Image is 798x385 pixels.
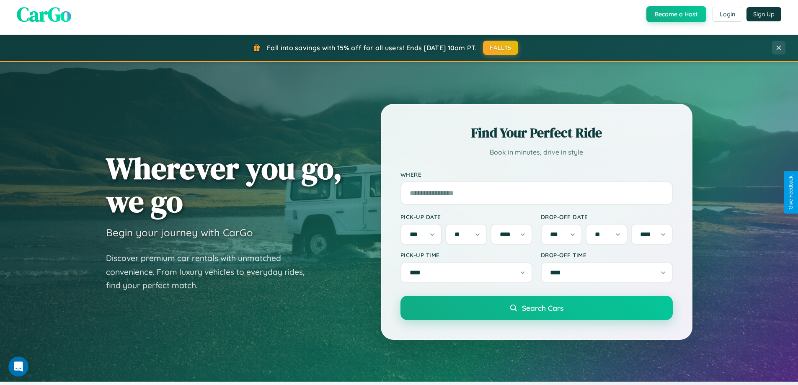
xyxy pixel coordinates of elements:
h1: Wherever you go, we go [106,152,342,218]
span: Fall into savings with 15% off for all users! Ends [DATE] 10am PT. [267,44,477,52]
h3: Begin your journey with CarGo [106,226,253,239]
label: Pick-up Date [400,213,532,220]
label: Drop-off Date [541,213,673,220]
button: Become a Host [646,6,706,22]
button: Login [713,7,742,22]
label: Drop-off Time [541,251,673,258]
label: Where [400,171,673,178]
button: Sign Up [746,7,781,21]
span: Search Cars [522,303,563,313]
button: Search Cars [400,296,673,320]
label: Pick-up Time [400,251,532,258]
p: Book in minutes, drive in style [400,146,673,158]
h2: Find Your Perfect Ride [400,124,673,142]
div: Give Feedback [788,176,794,209]
span: CarGo [17,0,71,28]
iframe: Intercom live chat [8,357,28,377]
p: Discover premium car rentals with unmatched convenience. From luxury vehicles to everyday rides, ... [106,251,315,292]
button: FALL15 [483,41,518,55]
